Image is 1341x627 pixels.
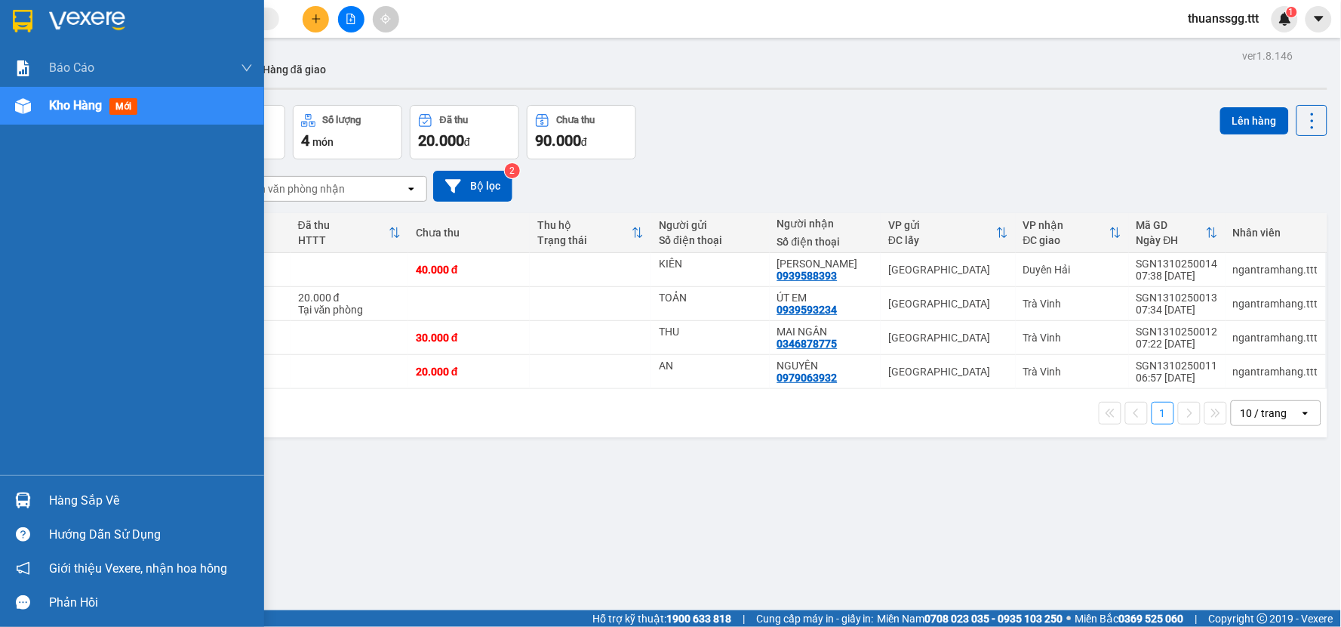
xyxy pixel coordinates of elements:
[777,218,874,230] div: Người nhận
[1023,219,1109,231] div: VP nhận
[1233,264,1318,276] div: ngantramhang.ttt
[1312,12,1326,26] span: caret-down
[416,332,522,344] div: 30.000 đ
[1067,616,1072,622] span: ⚪️
[1136,219,1206,231] div: Mã GD
[530,213,651,253] th: Toggle SortBy
[49,98,102,113] span: Kho hàng
[888,264,1008,276] div: [GEOGRAPHIC_DATA]
[666,613,731,625] strong: 1900 633 818
[1016,213,1129,253] th: Toggle SortBy
[1023,366,1121,378] div: Trà Vinh
[1287,7,1297,17] sup: 1
[1233,298,1318,310] div: ngantramhang.ttt
[557,115,595,125] div: Chưa thu
[323,115,361,125] div: Số lượng
[1289,7,1294,17] span: 1
[373,6,399,32] button: aim
[298,304,401,316] div: Tại văn phòng
[1023,264,1121,276] div: Duyên Hải
[241,62,253,74] span: down
[1195,610,1198,627] span: |
[659,258,761,270] div: KIÊN
[440,115,468,125] div: Đã thu
[1136,338,1218,350] div: 07:22 [DATE]
[1023,332,1121,344] div: Trà Vinh
[1243,48,1293,64] div: ver 1.8.146
[49,559,227,578] span: Giới thiệu Vexere, nhận hoa hồng
[16,527,30,542] span: question-circle
[1136,270,1218,282] div: 07:38 [DATE]
[49,490,253,512] div: Hàng sắp về
[777,292,874,304] div: ÚT EM
[659,326,761,338] div: THU
[881,213,1016,253] th: Toggle SortBy
[777,338,838,350] div: 0346878775
[1136,372,1218,384] div: 06:57 [DATE]
[1233,227,1318,239] div: Nhân viên
[743,610,745,627] span: |
[1136,326,1218,338] div: SGN1310250012
[888,219,996,231] div: VP gửi
[291,213,408,253] th: Toggle SortBy
[888,366,1008,378] div: [GEOGRAPHIC_DATA]
[888,234,996,246] div: ĐC lấy
[1233,332,1318,344] div: ngantramhang.ttt
[1152,402,1174,425] button: 1
[1136,304,1218,316] div: 07:34 [DATE]
[1257,613,1268,624] span: copyright
[888,298,1008,310] div: [GEOGRAPHIC_DATA]
[1023,234,1109,246] div: ĐC giao
[380,14,391,24] span: aim
[505,163,520,178] sup: 2
[878,610,1063,627] span: Miền Nam
[410,105,519,159] button: Đã thu20.000đ
[311,14,321,24] span: plus
[888,332,1008,344] div: [GEOGRAPHIC_DATA]
[15,493,31,508] img: warehouse-icon
[592,610,731,627] span: Hỗ trợ kỹ thuật:
[416,264,522,276] div: 40.000 đ
[312,136,334,148] span: món
[301,131,309,150] span: 4
[1136,360,1218,372] div: SGN1310250011
[777,326,874,338] div: MAI NGÂN
[1176,9,1272,28] span: thuanssgg.ttt
[293,105,402,159] button: Số lượng4món
[777,258,874,270] div: NGUYỄN KY
[251,51,338,88] button: Hàng đã giao
[1136,258,1218,270] div: SGN1310250014
[581,136,587,148] span: đ
[1241,406,1287,421] div: 10 / trang
[1075,610,1184,627] span: Miền Bắc
[777,236,874,248] div: Số điện thoại
[405,183,417,195] svg: open
[756,610,874,627] span: Cung cấp máy in - giấy in:
[1220,107,1289,134] button: Lên hàng
[303,6,329,32] button: plus
[1129,213,1226,253] th: Toggle SortBy
[1233,366,1318,378] div: ngantramhang.ttt
[298,292,401,304] div: 20.000 đ
[418,131,464,150] span: 20.000
[298,234,389,246] div: HTTT
[659,234,761,246] div: Số điện thoại
[659,219,761,231] div: Người gửi
[346,14,356,24] span: file-add
[464,136,470,148] span: đ
[527,105,636,159] button: Chưa thu90.000đ
[659,360,761,372] div: AN
[925,613,1063,625] strong: 0708 023 035 - 0935 103 250
[777,372,838,384] div: 0979063932
[15,98,31,114] img: warehouse-icon
[16,595,30,610] span: message
[109,98,137,115] span: mới
[1023,298,1121,310] div: Trà Vinh
[49,58,94,77] span: Báo cáo
[1278,12,1292,26] img: icon-new-feature
[49,524,253,546] div: Hướng dẫn sử dụng
[777,304,838,316] div: 0939593234
[416,366,522,378] div: 20.000 đ
[1299,407,1312,419] svg: open
[13,10,32,32] img: logo-vxr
